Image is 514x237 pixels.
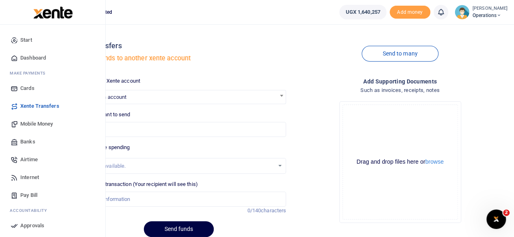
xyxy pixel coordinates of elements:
[261,207,286,214] span: characters
[71,90,286,104] span: Search for an account
[503,209,510,216] span: 2
[339,101,461,223] div: File Uploader
[362,46,438,62] a: Send to many
[20,84,35,92] span: Cards
[7,31,99,49] a: Start
[293,86,507,95] h4: Such as invoices, receipts, notes
[343,158,458,166] div: Drag and drop files here or
[247,207,261,214] span: 0/140
[20,156,38,164] span: Airtime
[71,192,286,207] input: Enter extra information
[7,67,99,79] li: M
[71,41,286,50] h4: Xente transfers
[390,9,430,15] a: Add money
[33,6,73,19] img: logo-large
[7,133,99,151] a: Banks
[71,54,286,62] h5: Transfer funds to another xente account
[20,173,39,181] span: Internet
[473,12,507,19] span: Operations
[7,204,99,217] li: Ac
[7,151,99,169] a: Airtime
[14,70,46,76] span: ake Payments
[339,5,386,19] a: UGX 1,640,257
[7,115,99,133] a: Mobile Money
[7,186,99,204] a: Pay Bill
[7,79,99,97] a: Cards
[77,162,274,170] div: No options available.
[390,6,430,19] li: Toup your wallet
[293,77,507,86] h4: Add supporting Documents
[20,102,59,110] span: Xente Transfers
[20,222,44,230] span: Approvals
[7,169,99,186] a: Internet
[16,207,47,214] span: countability
[336,5,389,19] li: Wallet ballance
[7,217,99,235] a: Approvals
[390,6,430,19] span: Add money
[425,159,444,164] button: browse
[33,9,73,15] a: logo-small logo-large logo-large
[473,5,507,12] small: [PERSON_NAME]
[455,5,507,19] a: profile-user [PERSON_NAME] Operations
[455,5,469,19] img: profile-user
[7,97,99,115] a: Xente Transfers
[20,191,37,199] span: Pay Bill
[71,180,198,188] label: Memo for this transaction (Your recipient will see this)
[486,209,506,229] iframe: Intercom live chat
[72,90,286,103] span: Search for an account
[20,138,35,146] span: Banks
[20,120,53,128] span: Mobile Money
[71,122,286,137] input: UGX
[144,221,214,237] button: Send funds
[20,54,46,62] span: Dashboard
[20,36,32,44] span: Start
[345,8,380,16] span: UGX 1,640,257
[7,49,99,67] a: Dashboard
